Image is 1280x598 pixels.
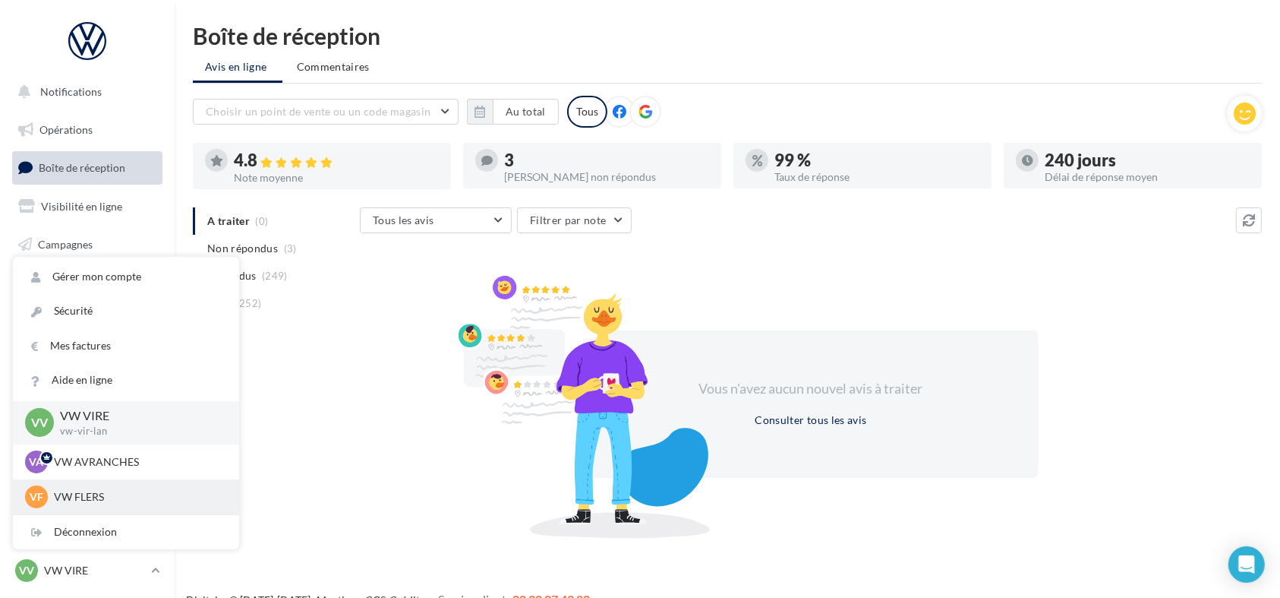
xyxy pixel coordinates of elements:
[360,207,512,233] button: Tous les avis
[54,489,221,505] p: VW FLERS
[1045,152,1250,169] div: 240 jours
[504,152,709,169] div: 3
[517,207,632,233] button: Filtrer par note
[39,161,125,174] span: Boîte de réception
[13,363,239,397] a: Aide en ligne
[193,99,459,125] button: Choisir un point de vente ou un code magasin
[234,172,439,183] div: Note moyenne
[206,105,430,118] span: Choisir un point de vente ou un code magasin
[9,379,166,424] a: PLV et print personnalisable
[234,152,439,169] div: 4.8
[9,229,166,261] a: Campagnes
[373,214,434,226] span: Tous les avis
[1045,172,1250,182] div: Délai de réponse moyen
[9,191,166,223] a: Visibilité en ligne
[13,515,239,549] div: Déconnexion
[774,172,979,182] div: Taux de réponse
[19,563,34,578] span: VV
[262,270,288,282] span: (249)
[207,241,278,256] span: Non répondus
[38,237,93,250] span: Campagnes
[9,266,166,298] a: Contacts
[284,242,297,255] span: (3)
[467,99,559,125] button: Au total
[13,294,239,328] a: Sécurité
[567,96,607,128] div: Tous
[774,152,979,169] div: 99 %
[493,99,559,125] button: Au total
[9,151,166,184] a: Boîte de réception
[297,60,370,73] span: Commentaires
[30,489,43,505] span: VF
[9,114,166,146] a: Opérations
[1228,546,1265,583] div: Open Intercom Messenger
[504,172,709,182] div: [PERSON_NAME] non répondus
[749,411,872,429] button: Consulter tous les avis
[31,414,48,432] span: VV
[9,76,159,108] button: Notifications
[12,556,162,585] a: VV VW VIRE
[60,425,215,438] p: vw-vir-lan
[60,407,215,425] p: VW VIRE
[30,454,44,470] span: VA
[54,454,221,470] p: VW AVRANCHES
[193,24,1262,47] div: Boîte de réception
[13,260,239,294] a: Gérer mon compte
[40,85,102,98] span: Notifications
[39,123,93,136] span: Opérations
[9,304,166,336] a: Médiathèque
[13,329,239,363] a: Mes factures
[44,563,145,578] p: VW VIRE
[9,342,166,374] a: Calendrier
[680,379,941,399] div: Vous n'avez aucun nouvel avis à traiter
[9,430,166,475] a: Campagnes DataOnDemand
[41,200,122,213] span: Visibilité en ligne
[236,297,262,309] span: (252)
